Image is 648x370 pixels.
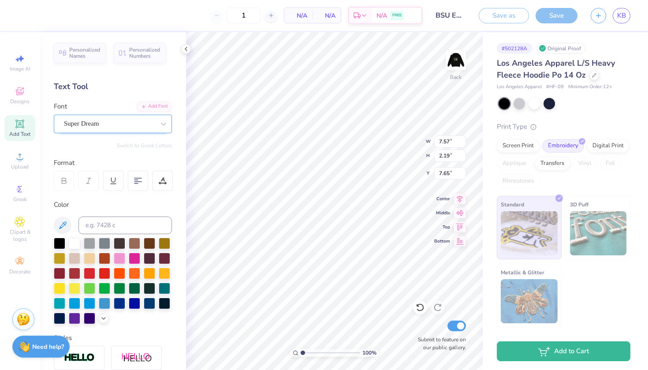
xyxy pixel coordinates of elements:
span: Standard [501,200,524,209]
div: Back [450,73,462,81]
button: Add to Cart [497,341,630,361]
span: N/A [376,11,387,20]
span: Metallic & Glitter [501,268,544,277]
span: Decorate [9,268,30,275]
div: Applique [497,157,532,170]
span: Personalized Numbers [129,47,160,59]
span: FREE [392,12,402,19]
span: Designs [10,98,30,105]
span: Personalized Names [69,47,101,59]
span: Top [434,224,450,230]
div: Foil [600,157,621,170]
span: Image AI [10,65,30,72]
img: Back [447,51,465,69]
span: Greek [13,196,27,203]
input: Untitled Design [429,7,472,24]
div: Styles [54,333,172,343]
a: KB [613,8,630,23]
img: Standard [501,211,558,255]
div: Rhinestones [497,175,540,188]
span: Add Text [9,131,30,138]
div: # 502128A [497,43,532,54]
div: Original Proof [536,43,586,54]
div: Digital Print [587,139,629,153]
img: Stroke [64,353,95,363]
div: Add Font [137,101,172,112]
span: Bottom [434,238,450,244]
div: Embroidery [542,139,584,153]
span: Los Angeles Apparel [497,83,542,91]
input: – – [227,7,261,23]
span: Minimum Order: 12 + [568,83,612,91]
div: Print Type [497,122,630,132]
div: Color [54,200,172,210]
input: e.g. 7428 c [78,217,172,234]
span: N/A [290,11,307,20]
div: Screen Print [497,139,540,153]
span: Center [434,196,450,202]
span: Los Angeles Apparel L/S Heavy Fleece Hoodie Po 14 Oz [497,58,615,80]
span: N/A [318,11,335,20]
button: Switch to Greek Letters [117,142,172,149]
div: Text Tool [54,81,172,93]
strong: Need help? [32,343,64,351]
div: Vinyl [573,157,597,170]
span: Clipart & logos [4,228,35,243]
div: Format [54,158,173,168]
img: 3D Puff [570,211,627,255]
span: # HF-09 [546,83,564,91]
label: Font [54,101,67,112]
span: Upload [11,163,29,170]
img: Metallic & Glitter [501,279,558,323]
span: 100 % [362,349,376,357]
label: Submit to feature on our public gallery. [413,336,466,351]
div: Transfers [535,157,570,170]
span: Middle [434,210,450,216]
span: 3D Puff [570,200,588,209]
img: Shadow [121,352,152,363]
span: KB [617,11,626,21]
